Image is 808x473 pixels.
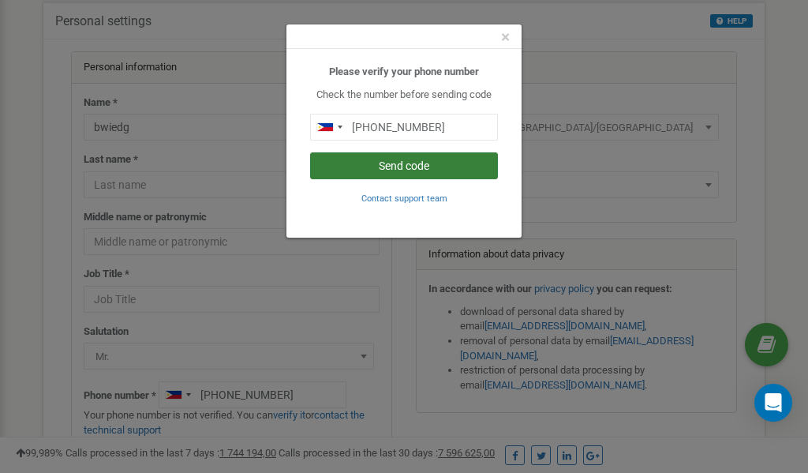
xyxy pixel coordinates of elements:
[310,114,498,141] input: 0905 123 4567
[501,28,510,47] span: ×
[361,193,447,204] small: Contact support team
[310,152,498,179] button: Send code
[311,114,347,140] div: Telephone country code
[361,192,447,204] a: Contact support team
[310,88,498,103] p: Check the number before sending code
[329,66,479,77] b: Please verify your phone number
[754,384,792,422] div: Open Intercom Messenger
[501,29,510,46] button: Close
